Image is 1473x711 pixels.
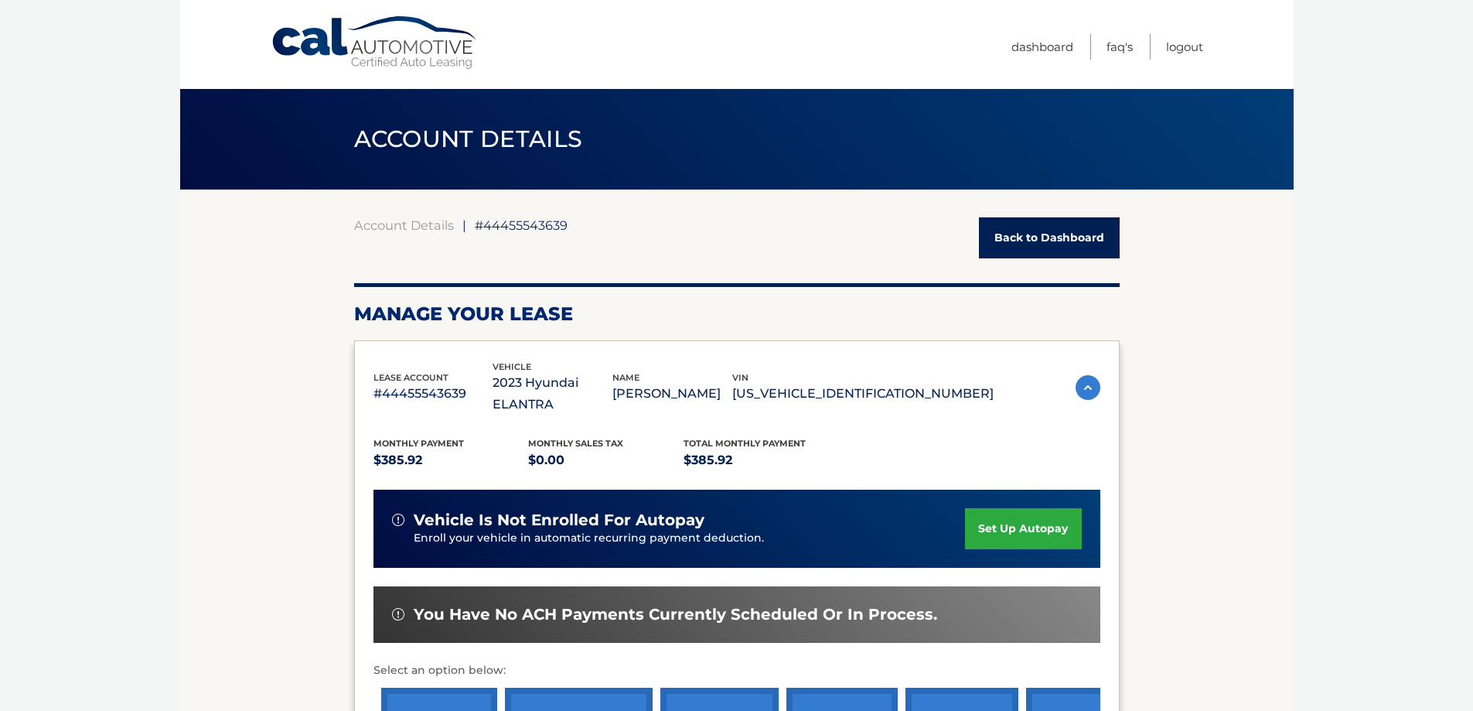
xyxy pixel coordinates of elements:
[392,514,404,526] img: alert-white.svg
[965,508,1081,549] a: set up autopay
[354,217,454,233] a: Account Details
[373,438,464,449] span: Monthly Payment
[1076,375,1100,400] img: accordion-active.svg
[414,511,704,530] span: vehicle is not enrolled for autopay
[373,661,1100,680] p: Select an option below:
[612,383,732,405] p: [PERSON_NAME]
[732,372,748,383] span: vin
[1166,34,1203,60] a: Logout
[528,438,623,449] span: Monthly sales Tax
[354,303,1120,326] h2: Manage Your Lease
[1106,34,1133,60] a: FAQ's
[528,450,684,471] p: $0.00
[271,15,479,70] a: Cal Automotive
[493,361,531,372] span: vehicle
[373,450,529,471] p: $385.92
[392,608,404,620] img: alert-white.svg
[684,438,806,449] span: Total Monthly Payment
[612,372,639,383] span: name
[979,217,1120,258] a: Back to Dashboard
[684,450,839,471] p: $385.92
[414,605,937,624] span: You have no ACH payments currently scheduled or in process.
[732,383,994,405] p: [US_VEHICLE_IDENTIFICATION_NUMBER]
[414,530,966,547] p: Enroll your vehicle in automatic recurring payment deduction.
[373,372,448,383] span: lease account
[354,125,583,153] span: ACCOUNT DETAILS
[475,217,568,233] span: #44455543639
[373,383,493,405] p: #44455543639
[493,372,612,415] p: 2023 Hyundai ELANTRA
[1011,34,1073,60] a: Dashboard
[462,217,466,233] span: |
